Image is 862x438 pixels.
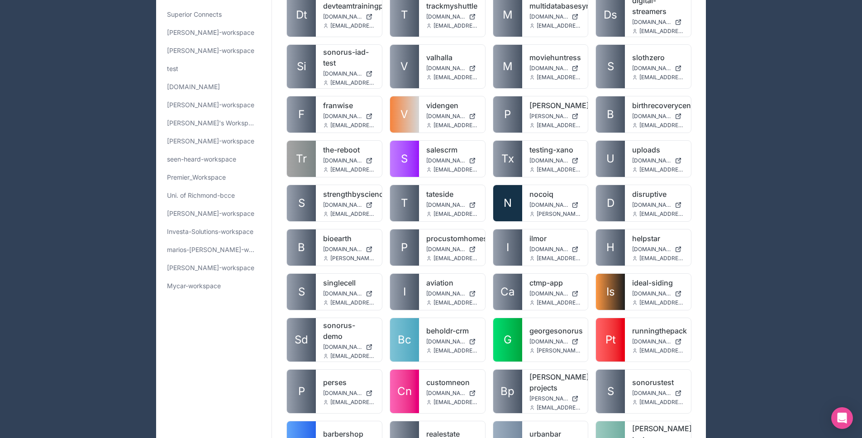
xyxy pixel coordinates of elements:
a: [PERSON_NAME]-workspace [163,24,264,41]
span: [DOMAIN_NAME] [426,113,465,120]
a: seen-heard-workspace [163,151,264,167]
span: [DOMAIN_NAME] [529,13,568,20]
span: S [298,196,305,210]
span: U [606,152,614,166]
a: [DOMAIN_NAME] [632,338,684,345]
span: [DOMAIN_NAME] [632,246,671,253]
span: [EMAIL_ADDRESS][DOMAIN_NAME] [433,122,478,129]
span: [DOMAIN_NAME] [426,65,465,72]
span: Mycar-workspace [167,281,221,290]
span: V [400,59,408,74]
a: moviehuntress [529,52,581,63]
span: test [167,64,178,73]
a: Premier_Workspace [163,169,264,186]
a: [PERSON_NAME]-workspace [163,205,264,222]
span: [PERSON_NAME]-workspace [167,28,254,37]
a: test [163,61,264,77]
span: [EMAIL_ADDRESS][DOMAIN_NAME] [639,399,684,406]
a: M [493,45,522,88]
span: [EMAIL_ADDRESS][DOMAIN_NAME] [639,122,684,129]
span: [PERSON_NAME]'s Workspace [167,119,257,128]
a: P [493,96,522,133]
span: [DOMAIN_NAME] [529,65,568,72]
span: [DOMAIN_NAME] [632,19,671,26]
a: [DOMAIN_NAME] [632,19,684,26]
a: S [390,141,419,177]
span: [EMAIL_ADDRESS][DOMAIN_NAME] [433,347,478,354]
a: [DOMAIN_NAME] [529,201,581,209]
a: testing-xano [529,144,581,155]
span: [EMAIL_ADDRESS][DOMAIN_NAME] [433,22,478,29]
span: [DOMAIN_NAME] [426,290,465,297]
a: tateside [426,189,478,200]
a: V [390,45,419,88]
a: Cn [390,370,419,413]
span: [PERSON_NAME][EMAIL_ADDRESS][DOMAIN_NAME] [330,255,375,262]
a: S [287,185,316,221]
span: P [504,107,511,122]
span: [DOMAIN_NAME] [426,13,465,20]
a: aviation [426,277,478,288]
a: V [390,96,419,133]
span: B [298,240,305,255]
span: [PERSON_NAME][EMAIL_ADDRESS][DOMAIN_NAME] [537,347,581,354]
span: [EMAIL_ADDRESS][DOMAIN_NAME] [433,255,478,262]
span: [EMAIL_ADDRESS][DOMAIN_NAME] [639,210,684,218]
a: [DOMAIN_NAME] [323,157,375,164]
span: [DOMAIN_NAME] [632,390,671,397]
a: slothzero [632,52,684,63]
a: Bp [493,370,522,413]
a: H [596,229,625,266]
a: Superior Connects [163,6,264,23]
a: [DOMAIN_NAME] [426,246,478,253]
a: perses [323,377,375,388]
a: nocoiq [529,189,581,200]
span: Is [606,285,615,299]
span: T [401,196,408,210]
span: I [403,285,406,299]
span: [DOMAIN_NAME] [529,290,568,297]
a: [DOMAIN_NAME] [426,390,478,397]
a: ctmp-app [529,277,581,288]
a: I [390,274,419,310]
span: [EMAIL_ADDRESS][DOMAIN_NAME] [537,299,581,306]
a: trackmyshuttle [426,0,478,11]
span: [PERSON_NAME]-workspace [167,100,254,109]
a: [DOMAIN_NAME] [529,157,581,164]
span: [DOMAIN_NAME] [323,343,362,351]
span: [EMAIL_ADDRESS][DOMAIN_NAME] [537,122,581,129]
a: T [390,185,419,221]
span: seen-heard-workspace [167,155,236,164]
span: [DOMAIN_NAME] [323,390,362,397]
span: [PERSON_NAME]-workspace [167,46,254,55]
a: [DOMAIN_NAME] [529,290,581,297]
a: georgesonorus [529,325,581,336]
span: [EMAIL_ADDRESS][DOMAIN_NAME] [330,299,375,306]
span: [EMAIL_ADDRESS][DOMAIN_NAME] [537,255,581,262]
a: [PERSON_NAME] [529,100,581,111]
a: [PERSON_NAME]'s Workspace [163,115,264,131]
span: [PERSON_NAME]-workspace [167,209,254,218]
span: T [401,8,408,22]
span: [DOMAIN_NAME] [323,201,362,209]
a: [DOMAIN_NAME] [529,13,581,20]
a: Investa-Solutions-workspace [163,224,264,240]
a: [DOMAIN_NAME] [632,113,684,120]
a: devteamtrainingportal [323,0,375,11]
a: videngen [426,100,478,111]
span: [PERSON_NAME][DOMAIN_NAME] [529,113,568,120]
span: [EMAIL_ADDRESS][DOMAIN_NAME] [330,352,375,360]
span: Bp [500,384,514,399]
a: marios-[PERSON_NAME]-workspace [163,242,264,258]
span: [DOMAIN_NAME] [323,290,362,297]
span: Investa-Solutions-workspace [167,227,253,236]
span: [EMAIL_ADDRESS][DOMAIN_NAME] [639,166,684,173]
span: Bc [398,333,411,347]
span: [DOMAIN_NAME] [426,246,465,253]
span: [DOMAIN_NAME] [323,13,362,20]
span: Ca [500,285,514,299]
a: ideal-siding [632,277,684,288]
span: [EMAIL_ADDRESS][DOMAIN_NAME] [330,399,375,406]
a: [DOMAIN_NAME] [426,113,478,120]
span: [DOMAIN_NAME] [426,338,465,345]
